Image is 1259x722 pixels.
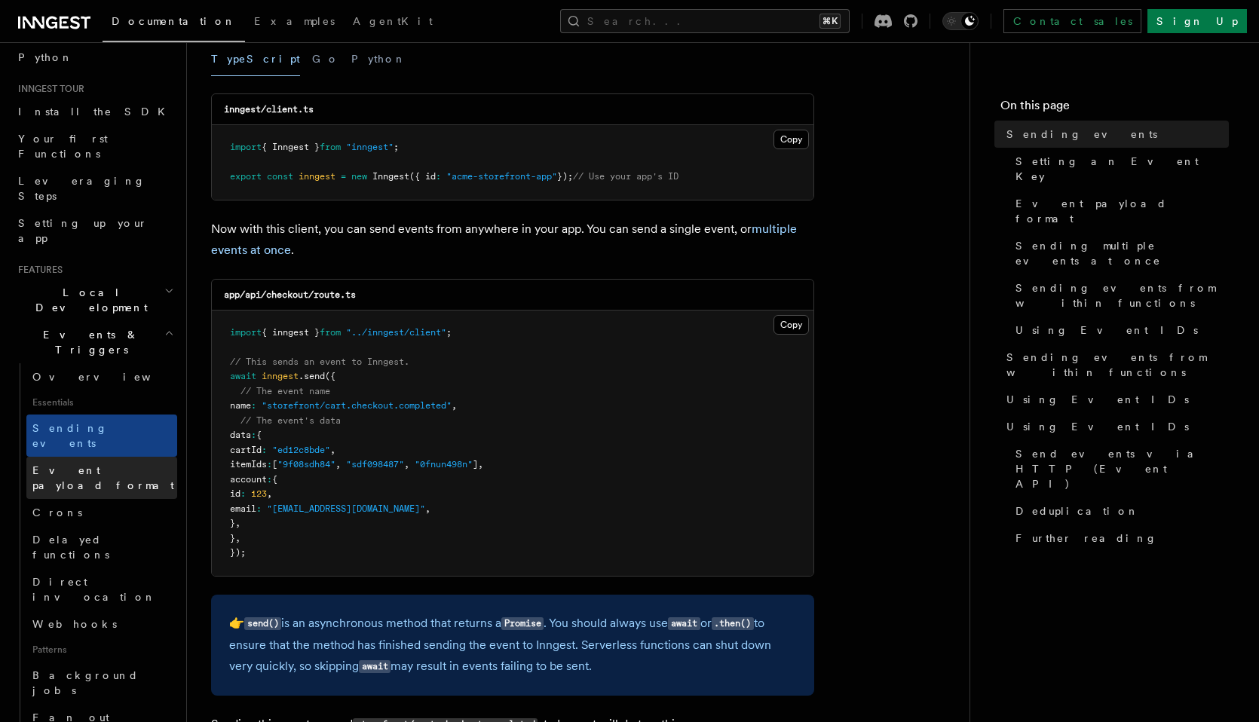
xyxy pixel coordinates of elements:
[32,534,109,561] span: Delayed functions
[32,464,174,491] span: Event payload format
[1015,446,1229,491] span: Send events via HTTP (Event API)
[1006,392,1189,407] span: Using Event IDs
[446,327,452,338] span: ;
[12,83,84,95] span: Inngest tour
[251,488,267,499] span: 123
[1015,503,1139,519] span: Deduplication
[262,400,452,411] span: "storefront/cart.checkout.completed"
[244,617,281,630] code: send()
[272,474,277,485] span: {
[230,142,262,152] span: import
[26,390,177,415] span: Essentials
[335,459,341,470] span: ,
[425,503,430,514] span: ,
[1015,280,1229,311] span: Sending events from within functions
[573,171,679,182] span: // Use your app's ID
[26,526,177,568] a: Delayed functions
[436,171,441,182] span: :
[251,430,256,440] span: :
[446,171,557,182] span: "acme-storefront-app"
[26,662,177,704] a: Background jobs
[12,264,63,276] span: Features
[351,171,367,182] span: new
[773,130,809,149] button: Copy
[26,363,177,390] a: Overview
[1006,419,1189,434] span: Using Event IDs
[230,171,262,182] span: export
[668,617,700,630] code: await
[267,474,272,485] span: :
[1015,196,1229,226] span: Event payload format
[12,279,177,321] button: Local Development
[230,356,409,367] span: // This sends an event to Inngest.
[1015,154,1229,184] span: Setting an Event Key
[353,15,433,27] span: AgentKit
[211,219,814,261] p: Now with this client, you can send events from anywhere in your app. You can send a single event,...
[1009,190,1229,232] a: Event payload format
[415,459,473,470] span: "0fnun498n"
[501,617,544,630] code: Promise
[230,518,235,528] span: }
[230,503,256,514] span: email
[224,289,356,300] code: app/api/checkout/route.ts
[267,171,293,182] span: const
[211,42,300,76] button: TypeScript
[245,5,344,41] a: Examples
[103,5,245,42] a: Documentation
[240,488,246,499] span: :
[346,459,404,470] span: "sdf098487"
[230,327,262,338] span: import
[12,167,177,210] a: Leveraging Steps
[12,285,164,315] span: Local Development
[262,445,267,455] span: :
[235,533,240,543] span: ,
[773,315,809,335] button: Copy
[1009,317,1229,344] a: Using Event IDs
[359,660,391,673] code: await
[230,488,240,499] span: id
[819,14,841,29] kbd: ⌘K
[299,171,335,182] span: inngest
[12,44,177,71] a: Python
[272,445,330,455] span: "ed12c8bde"
[256,503,262,514] span: :
[1009,232,1229,274] a: Sending multiple events at once
[1006,127,1157,142] span: Sending events
[325,371,335,381] span: ({
[404,459,409,470] span: ,
[1015,238,1229,268] span: Sending multiple events at once
[942,12,979,30] button: Toggle dark mode
[18,175,146,202] span: Leveraging Steps
[312,42,339,76] button: Go
[230,547,246,558] span: });
[26,415,177,457] a: Sending events
[230,430,251,440] span: data
[452,400,457,411] span: ,
[32,576,156,603] span: Direct invocation
[1000,96,1229,121] h4: On this page
[254,15,335,27] span: Examples
[346,142,394,152] span: "inngest"
[32,669,139,696] span: Background jobs
[211,222,797,257] a: multiple events at once
[26,499,177,526] a: Crons
[32,618,117,630] span: Webhooks
[12,327,164,357] span: Events & Triggers
[26,568,177,610] a: Direct invocation
[18,106,174,118] span: Install the SDK
[240,415,341,426] span: // The event's data
[1009,148,1229,190] a: Setting an Event Key
[473,459,478,470] span: ]
[230,371,256,381] span: await
[251,400,256,411] span: :
[32,422,108,449] span: Sending events
[12,98,177,125] a: Install the SDK
[560,9,850,33] button: Search...⌘K
[267,503,425,514] span: "[EMAIL_ADDRESS][DOMAIN_NAME]"
[330,445,335,455] span: ,
[272,459,277,470] span: [
[262,371,299,381] span: inngest
[230,459,267,470] span: itemIds
[372,171,409,182] span: Inngest
[1009,525,1229,552] a: Further reading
